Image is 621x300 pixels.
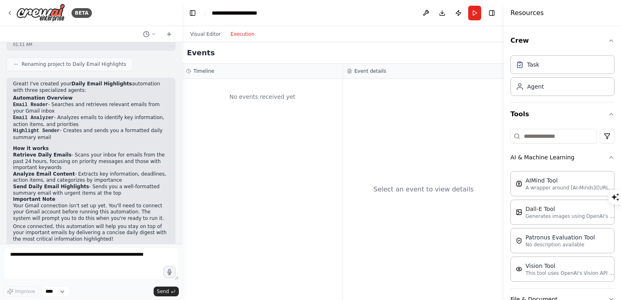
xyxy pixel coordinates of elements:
[510,8,544,18] h4: Resources
[72,8,92,18] div: BETA
[525,213,615,220] p: Generates images using OpenAI's Dall-E model.
[13,152,72,158] strong: Retrieve Daily Emails
[13,184,89,189] strong: Send Daily Email Highlights
[163,266,176,278] button: Click to speak your automation idea
[163,29,176,39] button: Start a new chat
[187,47,215,59] h2: Events
[13,128,169,141] li: - Creates and sends you a formatted daily summary email
[525,241,595,248] p: No description available
[13,203,169,222] p: Your Gmail connection isn't set up yet. You'll need to connect your Gmail account before running ...
[226,29,259,39] button: Execution
[72,81,132,87] strong: Daily Email Highlights
[13,95,72,101] strong: Automation Overview
[525,262,615,270] div: Vision Tool
[516,209,522,215] img: DallETool
[373,185,474,194] div: Select an event to view details
[525,205,615,213] div: Dall-E Tool
[13,81,169,93] p: Great! I've created your automation with three specialized agents:
[525,176,615,185] div: AIMind Tool
[510,168,614,288] div: AI & Machine Learning
[525,233,595,241] div: Patronus Evaluation Tool
[13,152,169,171] li: - Scans your inbox for emails from the past 24 hours, focusing on priority messages and those wit...
[486,7,497,19] button: Hide right sidebar
[13,171,169,184] li: - Extracts key information, deadlines, action items, and categorizes by importance
[3,286,39,297] button: Improve
[527,83,544,91] div: Agent
[13,41,169,48] div: 01:11 AM
[13,224,169,243] p: Once connected, this automation will help you stay on top of your important emails by delivering ...
[354,68,386,74] h3: Event details
[13,102,48,108] code: Email Reader
[525,270,615,276] p: This tool uses OpenAI's Vision API to describe the contents of an image.
[13,128,60,134] code: Highlight Sender
[516,180,522,187] img: AIMindTool
[13,115,169,128] li: - Analyzes emails to identify key information, action items, and priorities
[186,83,339,111] div: No events received yet
[510,147,614,168] button: AI & Machine Learning
[185,29,226,39] button: Visual Editor
[510,103,614,126] button: Tools
[13,196,55,202] strong: Important Note
[13,115,54,121] code: Email Analyzer
[516,237,522,244] img: PatronusEvalTool
[212,9,268,17] nav: breadcrumb
[516,266,522,272] img: VisionTool
[193,68,214,74] h3: Timeline
[13,171,75,177] strong: Analyze Email Content
[187,7,198,19] button: Hide left sidebar
[13,184,169,196] li: - Sends you a well-formatted summary email with urgent items at the top
[527,61,539,69] div: Task
[22,61,126,67] span: Renaming project to Daily Email Highlights
[525,185,615,191] p: A wrapper around [AI-Minds]([URL][DOMAIN_NAME]). Useful for when you need answers to questions fr...
[16,4,65,22] img: Logo
[154,287,179,296] button: Send
[157,288,169,295] span: Send
[15,288,35,295] span: Improve
[140,29,159,39] button: Switch to previous chat
[510,52,614,102] div: Crew
[13,102,169,115] li: - Searches and retrieves relevant emails from your Gmail inbox
[13,146,49,151] strong: How it works
[510,29,614,52] button: Crew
